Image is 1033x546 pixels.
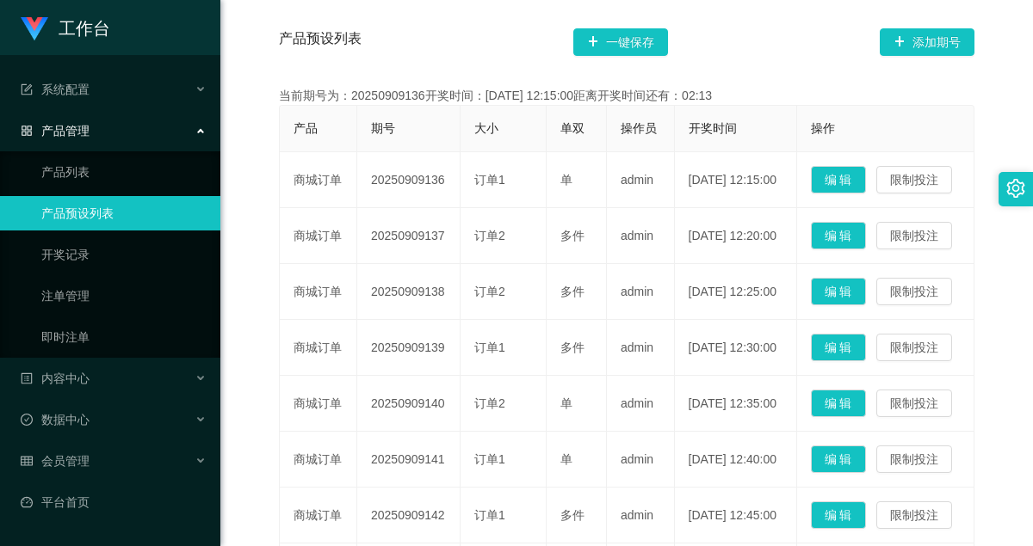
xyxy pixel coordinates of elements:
i: 图标: profile [21,372,33,384]
td: admin [607,264,675,320]
a: 即时注单 [41,320,207,354]
span: 单 [560,173,572,187]
span: 数据中心 [21,413,90,426]
td: [DATE] 12:30:00 [675,320,797,376]
button: 编 辑 [811,390,866,417]
a: 图标: dashboard平台首页 [21,485,207,519]
td: [DATE] 12:20:00 [675,208,797,264]
span: 系统配置 [21,83,90,96]
td: admin [607,152,675,208]
span: 多件 [560,285,585,298]
button: 限制投注 [876,166,952,193]
td: 商城订单 [280,208,357,264]
button: 图标: plus添加期号 [880,28,974,56]
button: 编 辑 [811,334,866,361]
i: 图标: check-circle-o [21,414,33,426]
button: 限制投注 [876,222,952,249]
span: 操作 [811,121,835,135]
span: 订单1 [474,452,505,466]
span: 订单1 [474,340,505,354]
div: 当前期号为：20250909136开奖时间：[DATE] 12:15:00距离开奖时间还有：02:13 [279,87,974,105]
td: [DATE] 12:25:00 [675,264,797,320]
td: 20250909138 [357,264,461,320]
span: 订单2 [474,285,505,298]
td: 20250909140 [357,376,461,432]
span: 多件 [560,229,585,242]
td: 商城订单 [280,320,357,376]
span: 多件 [560,340,585,354]
td: [DATE] 12:35:00 [675,376,797,432]
button: 限制投注 [876,445,952,473]
i: 图标: form [21,83,33,95]
button: 编 辑 [811,166,866,193]
td: admin [607,208,675,264]
td: admin [607,320,675,376]
td: 商城订单 [280,432,357,488]
a: 产品列表 [41,155,207,189]
span: 订单1 [474,173,505,187]
button: 编 辑 [811,222,866,249]
span: 大小 [474,121,498,135]
span: 产品预设列表 [279,28,362,56]
span: 订单2 [474,229,505,242]
span: 产品 [294,121,318,135]
span: 操作员 [621,121,657,135]
i: 图标: appstore-o [21,125,33,137]
button: 编 辑 [811,445,866,473]
a: 开奖记录 [41,237,207,272]
span: 订单2 [474,396,505,410]
button: 限制投注 [876,334,952,361]
button: 编 辑 [811,278,866,305]
span: 期号 [371,121,395,135]
span: 内容中心 [21,371,90,385]
button: 图标: plus一键保存 [573,28,668,56]
button: 编 辑 [811,501,866,529]
td: 商城订单 [280,264,357,320]
h1: 工作台 [59,1,110,56]
td: 商城订单 [280,488,357,543]
td: admin [607,432,675,488]
td: 20250909137 [357,208,461,264]
span: 单双 [560,121,585,135]
i: 图标: table [21,455,33,467]
td: admin [607,488,675,543]
span: 会员管理 [21,454,90,468]
td: 20250909136 [357,152,461,208]
span: 订单1 [474,508,505,522]
td: 商城订单 [280,376,357,432]
td: 20250909142 [357,488,461,543]
a: 工作台 [21,21,110,34]
button: 限制投注 [876,390,952,417]
span: 单 [560,396,572,410]
td: [DATE] 12:40:00 [675,432,797,488]
button: 限制投注 [876,501,952,529]
span: 产品管理 [21,124,90,138]
span: 单 [560,452,572,466]
td: 商城订单 [280,152,357,208]
td: 20250909139 [357,320,461,376]
a: 注单管理 [41,279,207,313]
span: 多件 [560,508,585,522]
td: admin [607,376,675,432]
button: 限制投注 [876,278,952,305]
img: logo.9652507e.png [21,17,48,41]
i: 图标: setting [1006,179,1025,198]
a: 产品预设列表 [41,196,207,230]
td: 20250909141 [357,432,461,488]
td: [DATE] 12:15:00 [675,152,797,208]
td: [DATE] 12:45:00 [675,488,797,543]
span: 开奖时间 [689,121,737,135]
